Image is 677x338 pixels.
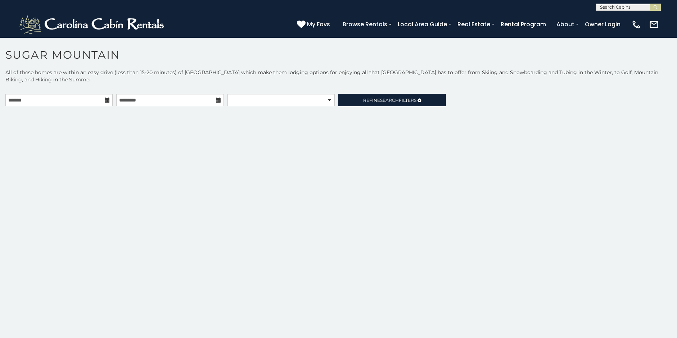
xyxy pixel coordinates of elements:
[649,19,659,30] img: mail-regular-white.png
[339,18,391,31] a: Browse Rentals
[307,20,330,29] span: My Favs
[454,18,494,31] a: Real Estate
[297,20,332,29] a: My Favs
[394,18,451,31] a: Local Area Guide
[18,14,167,35] img: White-1-2.png
[338,94,446,106] a: RefineSearchFilters
[581,18,624,31] a: Owner Login
[380,98,399,103] span: Search
[363,98,416,103] span: Refine Filters
[553,18,578,31] a: About
[497,18,550,31] a: Rental Program
[631,19,641,30] img: phone-regular-white.png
